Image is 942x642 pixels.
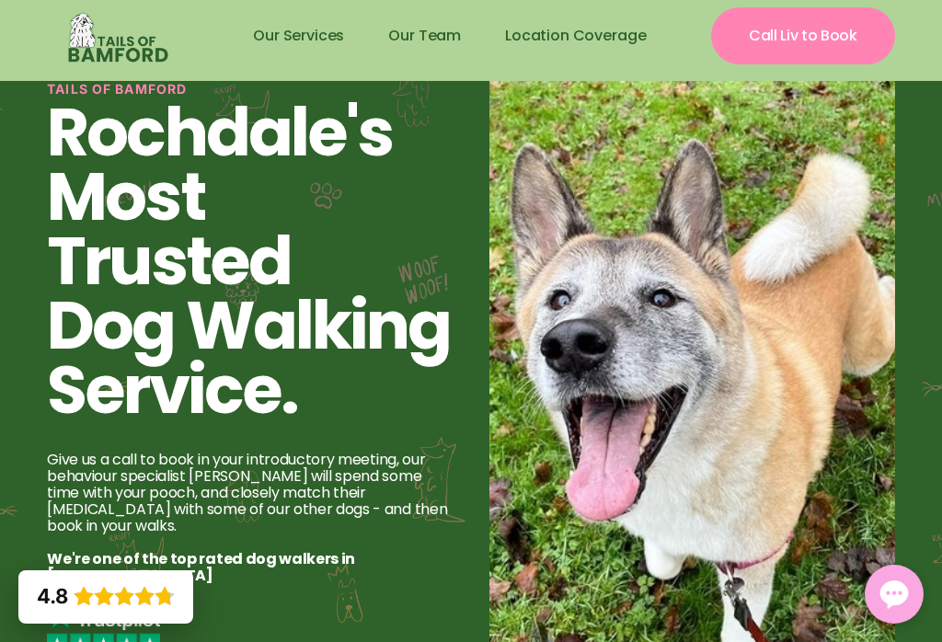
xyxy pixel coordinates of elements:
p: Give us a call to book in your introductory meeting, our behaviour specialist [PERSON_NAME] will ... [47,452,453,584]
img: Tails of Bamford dog walking logo [47,10,189,64]
button: Open chat window [865,565,924,624]
div: 4.8 [37,583,68,609]
a: Location Coverage [483,14,668,58]
a: Call Liv to Book [711,7,895,64]
a: Our Services [231,14,366,58]
div: Rating: 4.8 out of 5 [37,583,175,609]
a: Our Team [366,14,483,58]
span: We're one of the top rated dog walkers in [GEOGRAPHIC_DATA] [47,548,355,586]
div: Call Liv to Book [749,17,857,55]
h1: Rochdale's ‍ Most Trusted Dog Walking Service. [47,100,453,422]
